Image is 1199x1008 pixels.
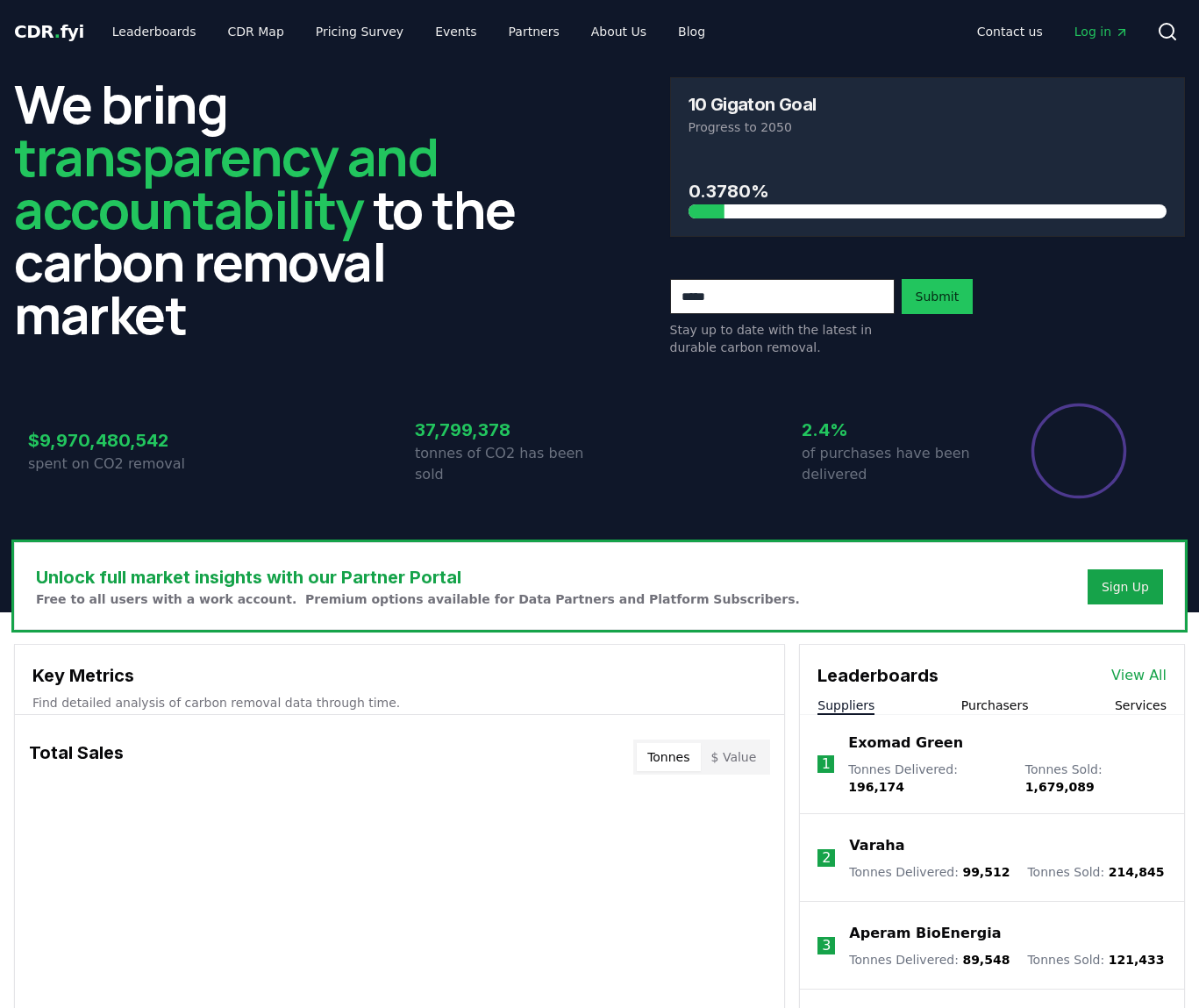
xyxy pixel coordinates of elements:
a: Pricing Survey [302,16,418,47]
h3: 0.3780% [689,178,1167,204]
a: CDR Map [214,16,298,47]
button: Services [1115,697,1167,714]
p: Free to all users with a work account. Premium options available for Data Partners and Platform S... [36,590,800,608]
p: Progress to 2050 [689,118,1167,136]
span: 214,845 [1109,865,1165,879]
a: View All [1111,665,1167,686]
p: Tonnes Sold : [1027,951,1164,969]
p: 3 [822,935,831,956]
h3: Leaderboards [817,662,939,689]
p: Tonnes Sold : [1025,761,1167,796]
h3: Total Sales [29,740,124,775]
span: Log in [1074,23,1129,40]
h3: 2.4% [802,417,987,443]
p: 1 [822,754,831,775]
span: transparency and accountability [14,120,438,245]
h3: 37,799,378 [415,417,600,443]
a: Events [421,16,490,47]
nav: Main [963,16,1143,47]
p: tonnes of CO2 has been sold [415,443,600,485]
a: Contact us [963,16,1057,47]
button: Submit [902,279,974,314]
a: Sign Up [1102,578,1149,596]
nav: Main [98,16,719,47]
a: Blog [664,16,719,47]
button: $ Value [701,743,767,771]
p: 2 [822,847,831,869]
p: spent on CO2 removal [28,454,213,475]
a: Aperam BioEnergia [849,923,1001,944]
a: Exomad Green [848,733,963,754]
span: 1,679,089 [1025,780,1095,794]
span: 89,548 [962,953,1010,967]
p: Tonnes Delivered : [848,761,1008,796]
h3: Unlock full market insights with our Partner Portal [36,564,800,590]
p: Tonnes Delivered : [849,863,1010,881]
a: About Us [577,16,660,47]
span: 99,512 [962,865,1010,879]
p: of purchases have been delivered [802,443,987,485]
button: Sign Up [1088,569,1163,604]
a: Partners [495,16,574,47]
span: . [54,21,61,42]
a: CDR.fyi [14,19,84,44]
span: 121,433 [1109,953,1165,967]
p: Tonnes Delivered : [849,951,1010,969]
span: CDR fyi [14,21,84,42]
a: Leaderboards [98,16,211,47]
button: Suppliers [817,697,874,714]
h3: $9,970,480,542 [28,427,213,454]
a: Log in [1060,16,1143,47]
h3: 10 Gigaton Goal [689,96,817,113]
span: 196,174 [848,780,904,794]
div: Percentage of sales delivered [1030,402,1128,500]
button: Tonnes [637,743,700,771]
p: Find detailed analysis of carbon removal data through time. [32,694,767,711]
p: Stay up to date with the latest in durable carbon removal. [670,321,895,356]
h3: Key Metrics [32,662,767,689]
button: Purchasers [961,697,1029,714]
p: Tonnes Sold : [1027,863,1164,881]
a: Varaha [849,835,904,856]
h2: We bring to the carbon removal market [14,77,530,340]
